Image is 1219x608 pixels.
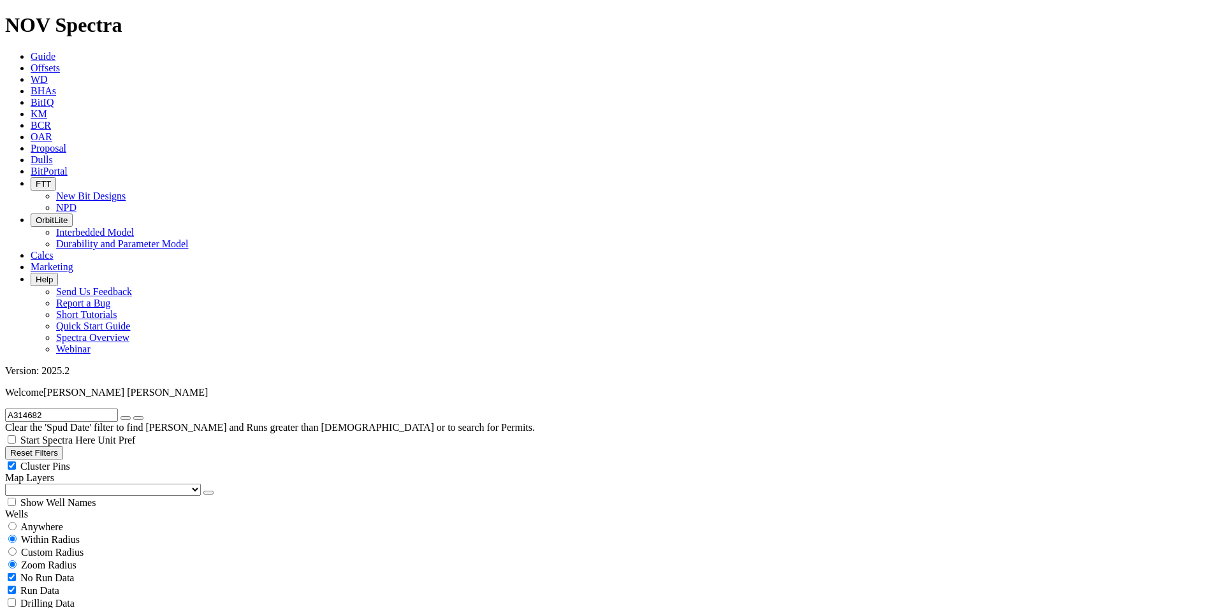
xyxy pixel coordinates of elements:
span: Custom Radius [21,547,84,558]
div: Wells [5,509,1214,520]
span: [PERSON_NAME] [PERSON_NAME] [43,387,208,398]
a: Marketing [31,261,73,272]
button: Help [31,273,58,286]
a: Guide [31,51,55,62]
button: Reset Filters [5,446,63,460]
a: BCR [31,120,51,131]
span: Within Radius [21,534,80,545]
span: Anywhere [20,521,63,532]
span: No Run Data [20,572,74,583]
a: Durability and Parameter Model [56,238,189,249]
input: Start Spectra Here [8,435,16,444]
a: Short Tutorials [56,309,117,320]
span: Unit Pref [98,435,135,445]
a: Send Us Feedback [56,286,132,297]
a: Spectra Overview [56,332,129,343]
span: Help [36,275,53,284]
a: OAR [31,131,52,142]
span: Zoom Radius [21,560,77,570]
span: Show Well Names [20,497,96,508]
span: OrbitLite [36,215,68,225]
a: NPD [56,202,77,213]
a: BHAs [31,85,56,96]
button: OrbitLite [31,214,73,227]
span: Run Data [20,585,59,596]
span: Cluster Pins [20,461,70,472]
a: KM [31,108,47,119]
a: Webinar [56,344,91,354]
span: Map Layers [5,472,54,483]
a: Dulls [31,154,53,165]
input: Search [5,409,118,422]
a: Interbedded Model [56,227,134,238]
a: Proposal [31,143,66,154]
div: Version: 2025.2 [5,365,1214,377]
a: BitPortal [31,166,68,177]
a: BitIQ [31,97,54,108]
h1: NOV Spectra [5,13,1214,37]
a: Quick Start Guide [56,321,130,331]
button: FTT [31,177,56,191]
span: Start Spectra Here [20,435,95,445]
a: Offsets [31,62,60,73]
a: Report a Bug [56,298,110,308]
a: New Bit Designs [56,191,126,201]
p: Welcome [5,387,1214,398]
span: FTT [36,179,51,189]
span: Clear the 'Spud Date' filter to find [PERSON_NAME] and Runs greater than [DEMOGRAPHIC_DATA] or to... [5,422,535,433]
a: Calcs [31,250,54,261]
a: WD [31,74,48,85]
